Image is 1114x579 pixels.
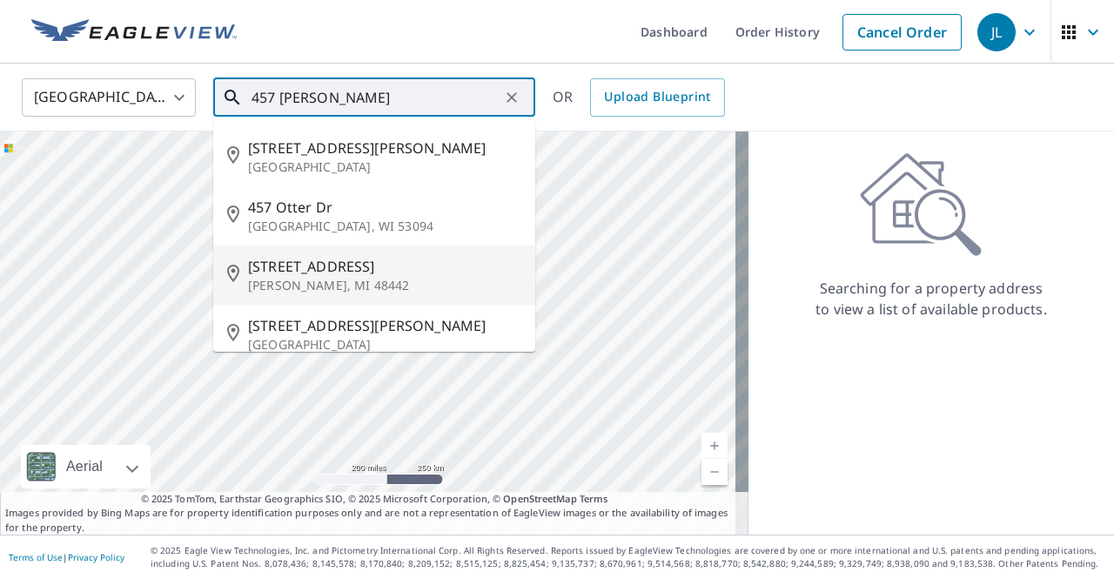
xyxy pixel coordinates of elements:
[22,73,196,122] div: [GEOGRAPHIC_DATA]
[9,551,63,563] a: Terms of Use
[503,492,576,505] a: OpenStreetMap
[151,544,1105,570] p: © 2025 Eagle View Technologies, Inc. and Pictometry International Corp. All Rights Reserved. Repo...
[580,492,608,505] a: Terms
[9,552,124,562] p: |
[977,13,1016,51] div: JL
[590,78,724,117] a: Upload Blueprint
[61,445,108,488] div: Aerial
[21,445,151,488] div: Aerial
[842,14,962,50] a: Cancel Order
[68,551,124,563] a: Privacy Policy
[701,459,728,485] a: Current Level 5, Zoom Out
[31,19,237,45] img: EV Logo
[701,433,728,459] a: Current Level 5, Zoom In
[252,73,500,122] input: Search by address or latitude-longitude
[248,256,521,277] span: [STREET_ADDRESS]
[500,85,524,110] button: Clear
[248,218,521,235] p: [GEOGRAPHIC_DATA], WI 53094
[604,86,710,108] span: Upload Blueprint
[248,315,521,336] span: [STREET_ADDRESS][PERSON_NAME]
[141,492,608,507] span: © 2025 TomTom, Earthstar Geographics SIO, © 2025 Microsoft Corporation, ©
[248,138,521,158] span: [STREET_ADDRESS][PERSON_NAME]
[815,278,1048,320] p: Searching for a property address to view a list of available products.
[248,336,521,353] p: [GEOGRAPHIC_DATA]
[248,158,521,176] p: [GEOGRAPHIC_DATA]
[248,277,521,294] p: [PERSON_NAME], MI 48442
[248,197,521,218] span: 457 Otter Dr
[553,78,725,117] div: OR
